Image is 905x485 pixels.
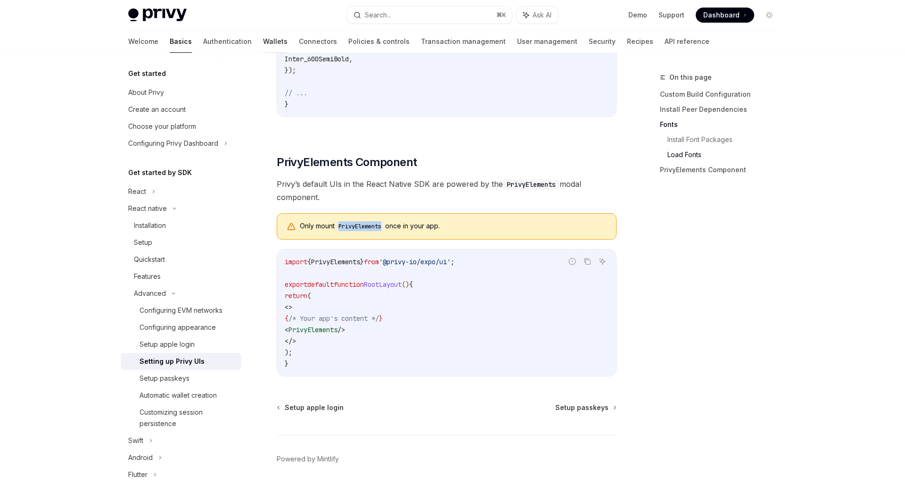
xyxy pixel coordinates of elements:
div: Swift [128,435,143,446]
span: () [402,280,409,289]
a: Install Font Packages [667,132,784,147]
span: RootLayout [364,280,402,289]
div: Features [134,271,161,282]
span: default [307,280,334,289]
a: Configuring EVM networks [121,302,241,319]
div: Search... [365,9,391,21]
a: Authentication [203,30,252,53]
div: Customizing session persistence [140,407,236,429]
span: PrivyElements Component [277,155,417,170]
button: Report incorrect code [566,255,578,268]
code: PrivyElements [503,179,559,190]
a: User management [517,30,577,53]
a: API reference [665,30,709,53]
div: About Privy [128,87,164,98]
a: Setup passkeys [121,370,241,387]
a: Setup passkeys [555,403,616,412]
a: Powered by Mintlify [277,454,339,464]
button: Copy the contents from the code block [581,255,593,268]
div: Advanced [134,288,166,299]
a: About Privy [121,84,241,101]
span: // ... [285,89,307,97]
a: Wallets [263,30,288,53]
img: light logo [128,8,187,22]
span: } [285,100,288,109]
a: Configuring appearance [121,319,241,336]
svg: Warning [287,222,296,232]
h5: Get started [128,68,166,79]
div: Flutter [128,469,148,480]
a: Automatic wallet creation [121,387,241,404]
span: Setup passkeys [555,403,609,412]
a: Transaction management [421,30,506,53]
div: Configuring appearance [140,322,216,333]
a: Install Peer Dependencies [660,102,784,117]
span: } [285,360,288,368]
span: function [334,280,364,289]
span: return [285,292,307,300]
div: Installation [134,220,166,231]
span: /* Your app's content */ [288,314,379,323]
div: Configuring EVM networks [140,305,222,316]
div: Automatic wallet creation [140,390,217,401]
span: /> [337,326,345,334]
div: Configuring Privy Dashboard [128,138,218,149]
code: PrivyElements [335,222,385,231]
a: Support [658,10,684,20]
button: Ask AI [517,7,558,24]
a: Setup apple login [121,336,241,353]
span: <> [285,303,292,311]
span: Privy’s default UIs in the React Native SDK are powered by the modal component. [277,177,617,204]
span: , [349,55,353,63]
span: '@privy-io/expo/ui' [379,258,451,266]
button: Search...⌘K [347,7,512,24]
a: Welcome [128,30,158,53]
span: On this page [669,72,712,83]
span: ); [285,348,292,357]
span: export [285,280,307,289]
span: ( [307,292,311,300]
span: Inter_600SemiBold [285,55,349,63]
span: } [379,314,383,323]
span: Dashboard [703,10,740,20]
button: Ask AI [596,255,609,268]
div: Quickstart [134,254,165,265]
span: from [364,258,379,266]
span: } [360,258,364,266]
a: Quickstart [121,251,241,268]
a: Create an account [121,101,241,118]
a: Basics [170,30,192,53]
span: import [285,258,307,266]
button: Toggle dark mode [762,8,777,23]
span: { [307,258,311,266]
a: Features [121,268,241,285]
div: Only mount once in your app. [300,221,607,232]
a: PrivyElements Component [660,162,784,177]
a: Setup apple login [278,403,344,412]
a: Policies & controls [348,30,410,53]
span: { [285,314,288,323]
span: < [285,326,288,334]
a: Setting up Privy UIs [121,353,241,370]
div: Android [128,452,153,463]
a: Connectors [299,30,337,53]
span: ; [451,258,454,266]
span: Ask AI [533,10,551,20]
div: React [128,186,146,197]
a: Customizing session persistence [121,404,241,432]
span: PrivyElements [311,258,360,266]
a: Recipes [627,30,653,53]
span: ⌘ K [496,11,506,19]
span: </> [285,337,296,345]
div: Setup passkeys [140,373,189,384]
div: Setting up Privy UIs [140,356,205,367]
a: Custom Build Configuration [660,87,784,102]
a: Dashboard [696,8,754,23]
a: Choose your platform [121,118,241,135]
a: Fonts [660,117,784,132]
span: { [409,280,413,289]
a: Installation [121,217,241,234]
div: Choose your platform [128,121,196,132]
a: Setup [121,234,241,251]
h5: Get started by SDK [128,167,192,178]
